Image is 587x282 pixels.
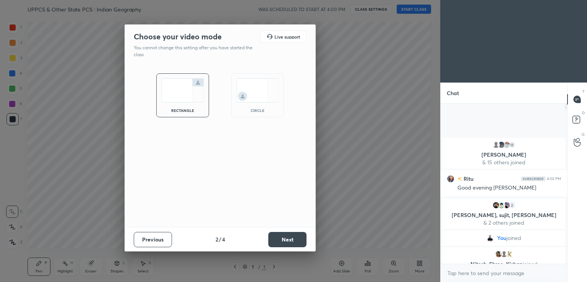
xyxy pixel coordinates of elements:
[268,232,306,247] button: Next
[447,220,561,226] p: & 2 others joined
[497,235,506,241] span: You
[508,201,516,209] div: 2
[447,152,561,158] p: [PERSON_NAME]
[495,250,503,258] img: 32fe9e0873ae469eb977ddf72074eef1.jpg
[447,175,454,183] img: 7e217055d991417f97beb5d359401439.jpg
[441,136,567,264] div: grid
[457,184,561,192] div: Good evening [PERSON_NAME]
[547,177,561,181] div: 4:02 PM
[161,78,204,102] img: normalScreenIcon.ae25ed63.svg
[498,201,505,209] img: 18710708_A886A336-9C43-42C9-B6A0-11988AB71D36.png
[219,235,221,243] h4: /
[506,250,513,258] img: 3
[216,235,218,243] h4: 2
[503,201,511,209] img: b1b79b70167942df8bce7c70fa90cf3c.jpg
[500,250,508,258] img: default.png
[492,141,500,149] img: default.png
[503,141,511,149] img: 1fb48dcac3534b4ca66aa6149e5b6f42.jpg
[492,201,500,209] img: 9956f5a3359642a1bbcf3ccf9a5eb2a9.jpg
[222,235,225,243] h4: 4
[236,78,279,102] img: circleScreenIcon.acc0effb.svg
[582,110,585,116] p: D
[447,261,561,267] p: Nitesh, Shree, Kishan
[134,44,258,58] p: You cannot change this setting after you have started the class
[498,141,505,149] img: b1389b52b65545af93e6b7b2271061ea.jpg
[447,159,561,165] p: & 15 others joined
[523,260,538,267] span: joined
[582,89,585,94] p: T
[134,232,172,247] button: Previous
[134,32,222,42] h2: Choose your video mode
[582,131,585,137] p: G
[441,83,465,103] p: Chat
[242,109,273,112] div: circle
[486,234,494,242] img: 1089d18755e24a6bb5ad33d6a3e038e4.jpg
[521,177,545,181] img: Yh7BfnbMxzoAAAAASUVORK5CYII=
[506,235,521,241] span: joined
[274,34,300,39] h5: Live support
[457,177,462,181] img: no-rating-badge.077c3623.svg
[462,175,473,183] h6: Ritu
[167,109,198,112] div: rectangle
[447,212,561,218] p: [PERSON_NAME], sujit, [PERSON_NAME]
[508,141,516,149] div: 15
